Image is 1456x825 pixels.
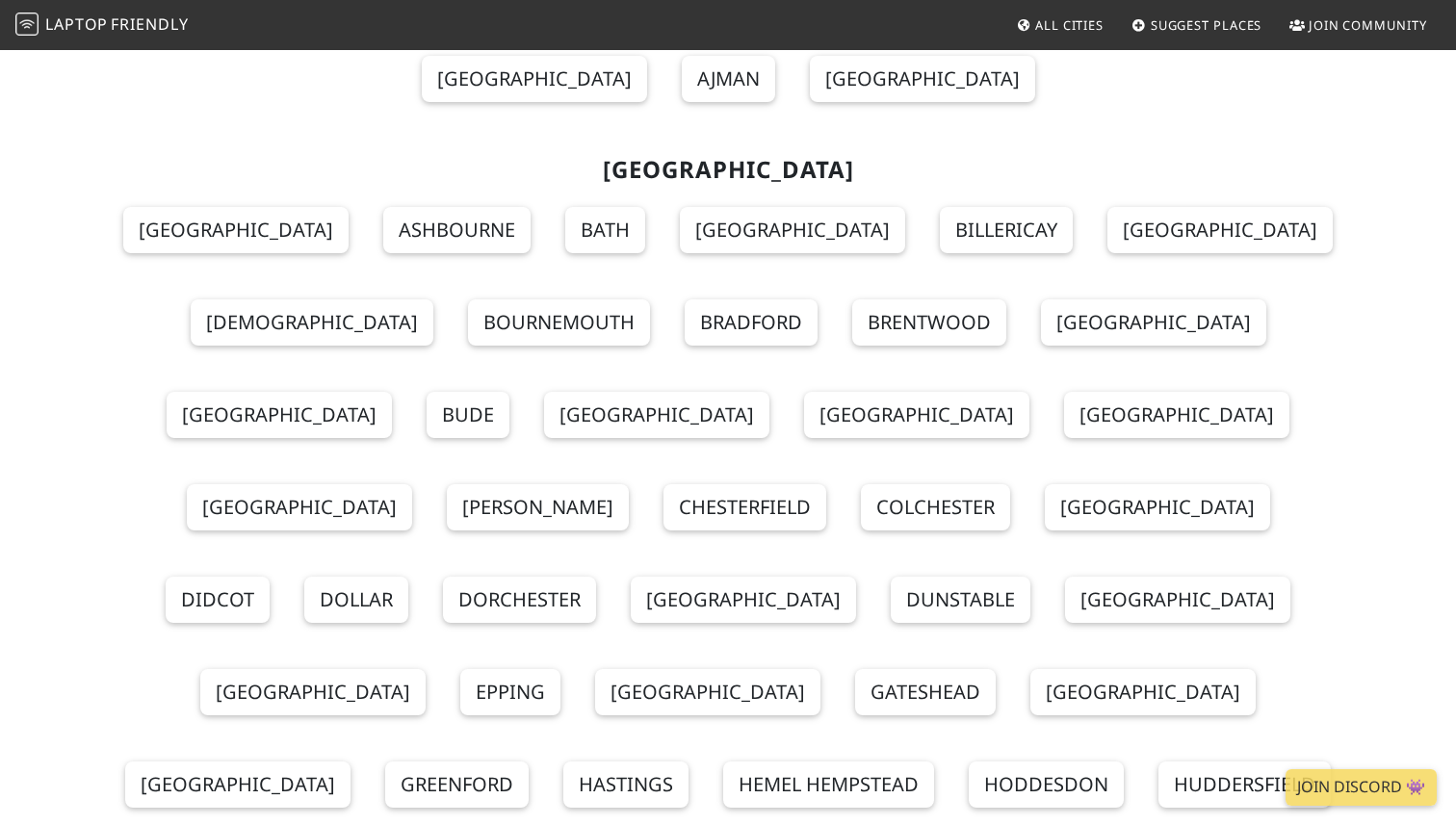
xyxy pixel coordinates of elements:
a: Gateshead [855,669,996,715]
a: Greenford [385,761,529,808]
a: Brentwood [852,299,1006,346]
a: Bradford [685,299,818,346]
a: Epping [460,669,560,715]
a: [GEOGRAPHIC_DATA] [125,761,351,808]
a: [GEOGRAPHIC_DATA] [631,577,856,623]
a: [GEOGRAPHIC_DATA] [804,392,1029,438]
a: Dollar [304,577,408,623]
a: [GEOGRAPHIC_DATA] [187,484,412,530]
img: LaptopFriendly [15,13,39,36]
a: [PERSON_NAME] [447,484,629,530]
a: [GEOGRAPHIC_DATA] [680,207,905,253]
a: All Cities [1008,8,1111,42]
a: Dunstable [891,577,1030,623]
a: [GEOGRAPHIC_DATA] [167,392,392,438]
a: Bude [427,392,509,438]
a: [GEOGRAPHIC_DATA] [1065,577,1290,623]
a: [GEOGRAPHIC_DATA] [1041,299,1266,346]
a: Ajman [682,56,775,102]
h2: [GEOGRAPHIC_DATA] [104,156,1352,184]
a: Hemel Hempstead [723,761,934,808]
a: Didcot [166,577,270,623]
a: [DEMOGRAPHIC_DATA] [191,299,433,346]
span: Join Community [1309,16,1427,34]
a: [GEOGRAPHIC_DATA] [200,669,426,715]
span: Suggest Places [1151,16,1262,34]
a: [GEOGRAPHIC_DATA] [1107,207,1333,253]
a: [GEOGRAPHIC_DATA] [810,56,1035,102]
span: Laptop [45,13,108,35]
a: Hoddesdon [969,761,1124,808]
a: [GEOGRAPHIC_DATA] [123,207,349,253]
a: Bournemouth [468,299,650,346]
a: [GEOGRAPHIC_DATA] [1064,392,1289,438]
a: [GEOGRAPHIC_DATA] [1045,484,1270,530]
a: Dorchester [443,577,596,623]
span: All Cities [1035,16,1104,34]
a: [GEOGRAPHIC_DATA] [544,392,769,438]
a: Suggest Places [1124,8,1270,42]
a: Chesterfield [663,484,826,530]
a: LaptopFriendly LaptopFriendly [15,9,189,42]
a: Join Community [1282,8,1435,42]
a: Bath [565,207,645,253]
a: [GEOGRAPHIC_DATA] [1030,669,1256,715]
span: Friendly [111,13,188,35]
a: [GEOGRAPHIC_DATA] [422,56,647,102]
a: Ashbourne [383,207,531,253]
a: Colchester [861,484,1010,530]
a: Billericay [940,207,1073,253]
a: [GEOGRAPHIC_DATA] [595,669,820,715]
a: Hastings [563,761,689,808]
